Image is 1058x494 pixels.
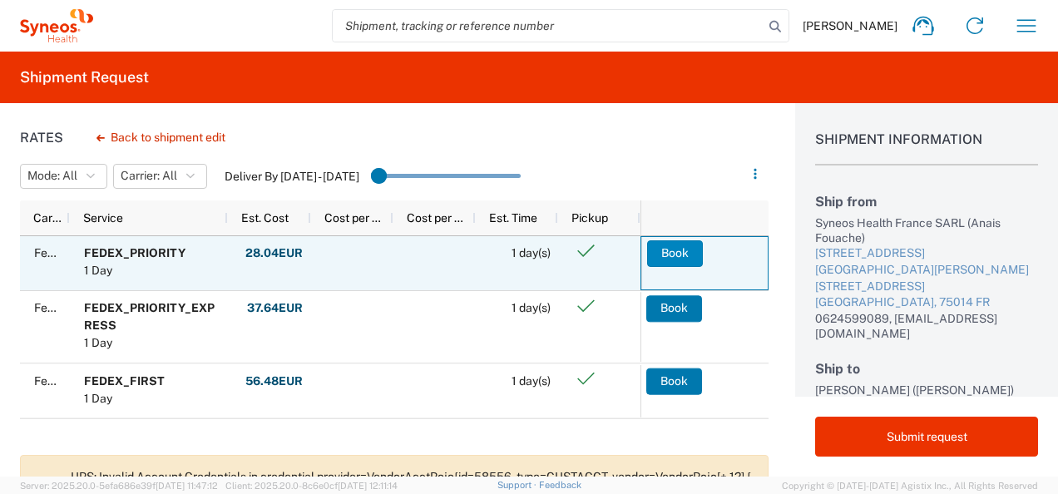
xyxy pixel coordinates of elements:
[20,130,63,146] h1: Rates
[815,417,1038,457] button: Submit request
[121,168,177,184] span: Carrier: All
[245,245,303,261] strong: 28.04 EUR
[33,211,63,225] span: Carrier
[246,295,304,322] button: 37.64EUR
[27,168,77,184] span: Mode: All
[646,368,702,394] button: Book
[245,368,304,394] button: 56.48EUR
[815,215,1038,245] div: Syneos Health France SARL (Anais Fouache)
[156,481,218,491] span: [DATE] 11:47:12
[225,481,398,491] span: Client: 2025.20.0-8c6e0cf
[84,334,220,352] div: 1 Day
[247,300,303,316] strong: 37.64 EUR
[84,246,185,259] b: FEDEX_PRIORITY
[83,123,239,152] button: Back to shipment edit
[782,478,1038,493] span: Copyright © [DATE]-[DATE] Agistix Inc., All Rights Reserved
[20,67,149,87] h2: Shipment Request
[241,211,289,225] span: Est. Cost
[815,361,1038,377] h2: Ship to
[338,481,398,491] span: [DATE] 12:11:14
[815,245,1038,310] a: [STREET_ADDRESS][GEOGRAPHIC_DATA][PERSON_NAME][STREET_ADDRESS][GEOGRAPHIC_DATA], 75014 FR
[646,295,702,322] button: Book
[34,374,114,388] span: FedEx Express
[34,246,114,259] span: FedEx Express
[113,164,207,189] button: Carrier: All
[512,246,551,259] span: 1 day(s)
[245,373,303,389] strong: 56.48 EUR
[803,18,897,33] span: [PERSON_NAME]
[489,211,537,225] span: Est. Time
[512,374,551,388] span: 1 day(s)
[225,169,359,184] label: Deliver By [DATE] - [DATE]
[815,294,1038,311] div: [GEOGRAPHIC_DATA], 75014 FR
[815,245,1038,294] div: [STREET_ADDRESS][GEOGRAPHIC_DATA][PERSON_NAME][STREET_ADDRESS]
[647,240,703,267] button: Book
[815,131,1038,165] h1: Shipment Information
[407,211,469,225] span: Cost per Mile
[815,194,1038,210] h2: Ship from
[815,383,1038,398] div: [PERSON_NAME] ([PERSON_NAME])
[245,240,304,267] button: 28.04EUR
[84,374,165,388] b: FEDEX_FIRST
[815,311,1038,341] div: 0624599089, [EMAIL_ADDRESS][DOMAIN_NAME]
[84,390,165,408] div: 1 Day
[34,301,114,314] span: FedEx Express
[333,10,764,42] input: Shipment, tracking or reference number
[84,262,185,279] div: 1 Day
[20,481,218,491] span: Server: 2025.20.0-5efa686e39f
[497,480,539,490] a: Support
[539,480,581,490] a: Feedback
[512,301,551,314] span: 1 day(s)
[324,211,387,225] span: Cost per Mile
[20,164,107,189] button: Mode: All
[83,211,123,225] span: Service
[571,211,608,225] span: Pickup
[84,301,215,332] b: FEDEX_PRIORITY_EXPRESS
